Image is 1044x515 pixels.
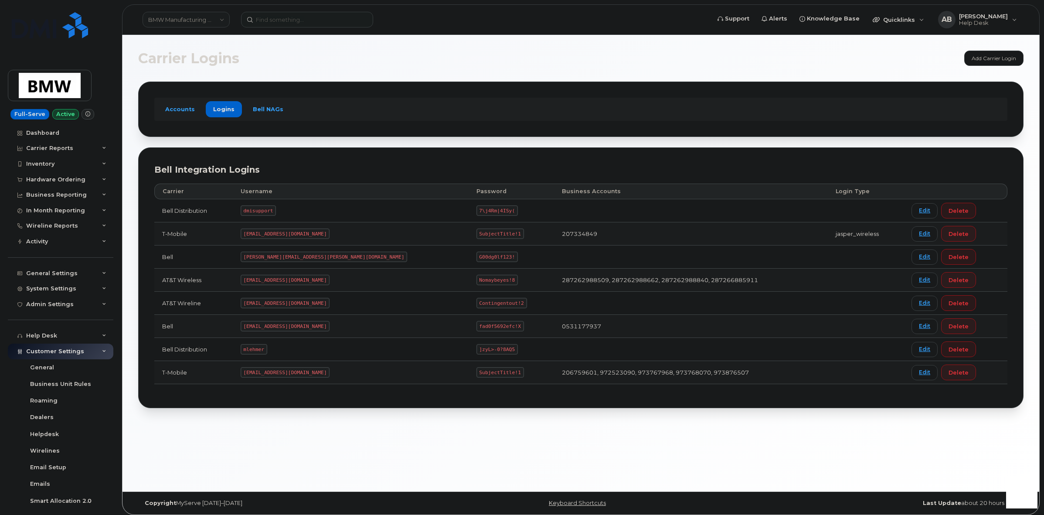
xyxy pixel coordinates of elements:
[241,344,267,355] code: mlehmer
[949,368,969,377] span: Delete
[828,222,904,246] td: jasper_wireless
[241,321,330,331] code: [EMAIL_ADDRESS][DOMAIN_NAME]
[241,275,330,285] code: [EMAIL_ADDRESS][DOMAIN_NAME]
[154,222,233,246] td: T-Mobile
[941,272,976,288] button: Delete
[241,298,330,308] code: [EMAIL_ADDRESS][DOMAIN_NAME]
[476,321,524,331] code: fad0f5692efc!X
[138,500,433,507] div: MyServe [DATE]–[DATE]
[911,249,938,265] a: Edit
[154,164,1007,176] div: Bell Integration Logins
[241,229,330,239] code: [EMAIL_ADDRESS][DOMAIN_NAME]
[911,296,938,311] a: Edit
[949,207,969,215] span: Delete
[964,51,1024,66] a: Add Carrier Login
[554,222,828,246] td: 207334849
[554,315,828,338] td: 0531177937
[241,205,276,216] code: dmisupport
[476,344,518,355] code: ]zyL>-0?8AQ5
[241,252,408,262] code: [PERSON_NAME][EMAIL_ADDRESS][PERSON_NAME][DOMAIN_NAME]
[554,361,828,384] td: 206759601, 972523090, 973767968, 973768070, 973876507
[154,246,233,269] td: Bell
[949,345,969,354] span: Delete
[911,273,938,288] a: Edit
[911,319,938,334] a: Edit
[911,365,938,380] a: Edit
[241,367,330,378] code: [EMAIL_ADDRESS][DOMAIN_NAME]
[154,184,233,199] th: Carrier
[245,101,291,117] a: Bell NAGs
[941,295,976,311] button: Delete
[154,338,233,361] td: Bell Distribution
[828,184,904,199] th: Login Type
[469,184,554,199] th: Password
[145,500,176,506] strong: Copyright
[138,52,239,65] span: Carrier Logins
[911,203,938,218] a: Edit
[154,199,233,222] td: Bell Distribution
[476,205,518,216] code: 7\j4Rm|4ISy(
[728,500,1024,507] div: about 20 hours ago
[949,230,969,238] span: Delete
[911,226,938,242] a: Edit
[476,252,518,262] code: G00dg0lf123!
[154,292,233,315] td: AT&T Wireline
[476,298,527,308] code: Contingentout!2
[911,342,938,357] a: Edit
[941,341,976,357] button: Delete
[554,269,828,292] td: 287262988509, 287262988662, 287262988840, 287266885911
[233,184,469,199] th: Username
[941,226,976,242] button: Delete
[476,367,524,378] code: SubjectTitle!1
[941,318,976,334] button: Delete
[476,275,518,285] code: Nomaybeyes!8
[1006,477,1037,508] iframe: Messenger Launcher
[549,500,606,506] a: Keyboard Shortcuts
[949,299,969,307] span: Delete
[154,361,233,384] td: T-Mobile
[941,203,976,218] button: Delete
[154,269,233,292] td: AT&T Wireless
[941,365,976,380] button: Delete
[949,276,969,284] span: Delete
[949,253,969,261] span: Delete
[154,315,233,338] td: Bell
[554,184,828,199] th: Business Accounts
[476,229,524,239] code: SubjectTitle!1
[949,322,969,331] span: Delete
[206,101,242,117] a: Logins
[941,249,976,265] button: Delete
[923,500,961,506] strong: Last Update
[158,101,202,117] a: Accounts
